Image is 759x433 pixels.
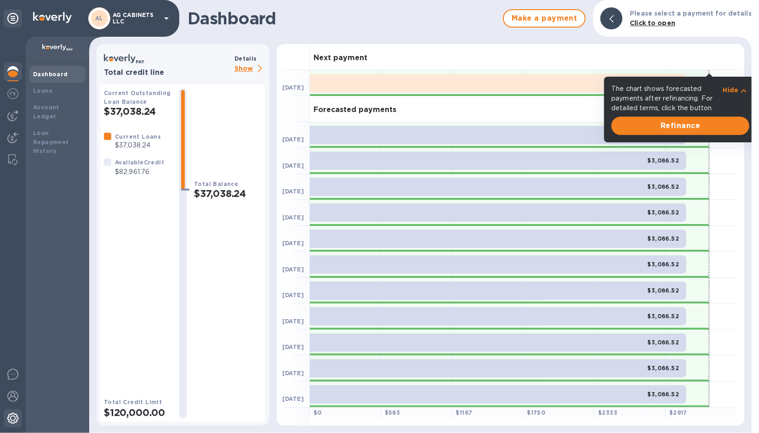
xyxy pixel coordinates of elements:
[282,136,304,143] b: [DATE]
[648,157,679,164] b: $3,086.52
[115,167,164,177] p: $82,961.76
[723,85,738,95] p: Hide
[314,106,396,114] h3: Forecasted payments
[314,409,322,416] b: $ 0
[385,409,400,416] b: $ 583
[456,409,473,416] b: $ 1167
[648,365,679,371] b: $3,086.52
[234,63,266,75] p: Show
[33,87,52,94] b: Loans
[104,90,171,105] b: Current Outstanding Loan Balance
[104,68,231,77] h3: Total credit line
[104,407,172,418] h2: $120,000.00
[282,370,304,377] b: [DATE]
[282,162,304,169] b: [DATE]
[115,141,161,150] p: $37,038.24
[115,133,161,140] b: Current Loans
[188,9,498,28] h1: Dashboard
[194,180,238,187] b: Total Balance
[33,12,72,23] img: Logo
[115,159,164,166] b: Available Credit
[723,85,749,95] button: Hide
[648,339,679,346] b: $3,086.52
[7,88,18,99] img: Foreign exchange
[648,287,679,294] b: $3,086.52
[33,104,59,120] b: Account Ledger
[648,391,679,398] b: $3,086.52
[113,12,159,25] p: AG CABINETS LLC
[630,19,675,27] b: Click to open
[527,409,545,416] b: $ 1750
[194,188,262,199] h2: $37,038.24
[282,214,304,221] b: [DATE]
[503,9,586,28] button: Make a payment
[648,313,679,320] b: $3,086.52
[282,240,304,247] b: [DATE]
[234,55,257,62] b: Details
[669,409,687,416] b: $ 2917
[33,71,68,78] b: Dashboard
[314,54,367,62] h3: Next payment
[282,343,304,350] b: [DATE]
[511,13,577,24] span: Make a payment
[282,84,304,91] b: [DATE]
[282,292,304,298] b: [DATE]
[282,318,304,325] b: [DATE]
[648,261,679,268] b: $3,086.52
[282,266,304,273] b: [DATE]
[33,129,69,155] b: Loan Repayment History
[4,9,22,28] div: Unpin categories
[611,117,749,135] button: Refinance
[648,235,679,242] b: $3,086.52
[282,395,304,402] b: [DATE]
[598,409,617,416] b: $ 2333
[104,106,172,117] h2: $37,038.24
[619,120,742,131] span: Refinance
[282,188,304,195] b: [DATE]
[648,209,679,216] b: $3,086.52
[630,10,752,17] b: Please select a payment for details
[95,15,103,22] b: AL
[648,183,679,190] b: $3,086.52
[104,399,162,405] b: Total Credit Limit
[611,84,723,113] p: The chart shows forecasted payments after refinancing. For detailed terms, click the button.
